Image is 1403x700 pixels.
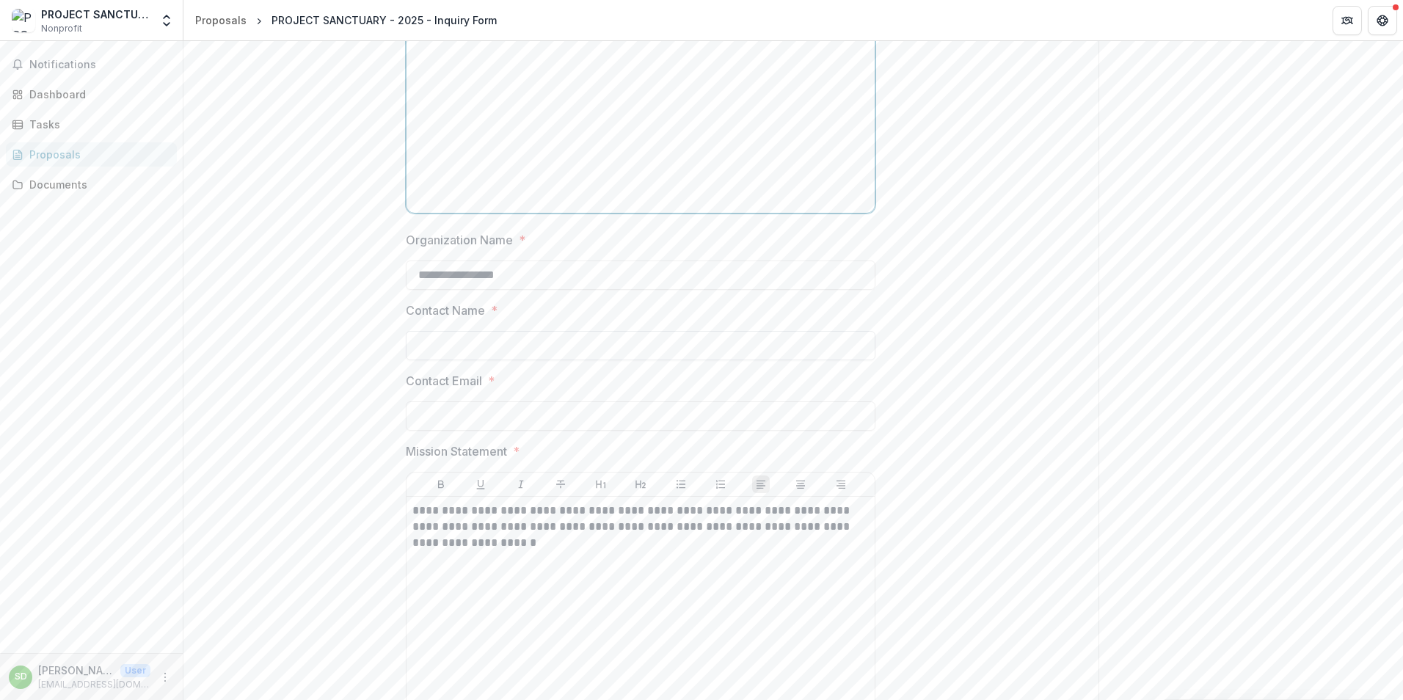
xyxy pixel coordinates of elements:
div: Proposals [195,12,247,28]
button: Align Center [792,475,809,493]
div: PROJECT SANCTUARY [41,7,150,22]
button: Underline [472,475,489,493]
div: Documents [29,177,165,192]
p: Contact Name [406,302,485,319]
a: Tasks [6,112,177,136]
button: Ordered List [712,475,729,493]
button: Heading 2 [632,475,649,493]
div: Dashboard [29,87,165,102]
button: Partners [1333,6,1362,35]
a: Documents [6,172,177,197]
button: Notifications [6,53,177,76]
div: PROJECT SANCTUARY - 2025 - Inquiry Form [272,12,497,28]
span: Nonprofit [41,22,82,35]
a: Proposals [6,142,177,167]
button: Heading 1 [592,475,610,493]
button: Italicize [512,475,530,493]
button: Bold [432,475,450,493]
button: Align Left [752,475,770,493]
nav: breadcrumb [189,10,503,31]
button: Bullet List [672,475,690,493]
p: [PERSON_NAME] [38,663,114,678]
img: PROJECT SANCTUARY [12,9,35,32]
span: Notifications [29,59,171,71]
a: Proposals [189,10,252,31]
button: More [156,668,174,686]
p: [EMAIL_ADDRESS][DOMAIN_NAME] [38,678,150,691]
button: Align Right [832,475,850,493]
button: Strike [552,475,569,493]
p: Mission Statement [406,442,507,460]
button: Open entity switcher [156,6,177,35]
div: Proposals [29,147,165,162]
p: User [120,664,150,677]
div: Stephanie Daniel [15,672,27,682]
p: Contact Email [406,372,482,390]
p: Organization Name [406,231,513,249]
button: Get Help [1368,6,1397,35]
div: Tasks [29,117,165,132]
a: Dashboard [6,82,177,106]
